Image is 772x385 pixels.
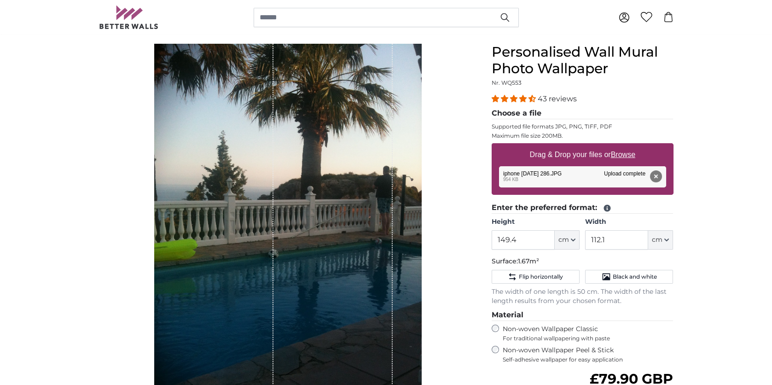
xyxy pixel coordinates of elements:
[585,270,673,284] button: Black and white
[518,257,539,265] span: 1.67m²
[492,270,580,284] button: Flip horizontally
[652,235,662,245] span: cm
[492,123,673,130] p: Supported file formats JPG, PNG, TIFF, PDF
[648,230,673,250] button: cm
[613,273,657,280] span: Black and white
[503,325,673,342] label: Non-woven Wallpaper Classic
[492,309,673,321] legend: Material
[492,94,538,103] span: 4.40 stars
[503,335,673,342] span: For traditional wallpapering with paste
[538,94,577,103] span: 43 reviews
[99,6,159,29] img: Betterwalls
[526,146,638,164] label: Drag & Drop your files or
[492,257,673,266] p: Surface:
[503,346,673,363] label: Non-woven Wallpaper Peel & Stick
[519,273,563,280] span: Flip horizontally
[558,235,569,245] span: cm
[492,108,673,119] legend: Choose a file
[492,217,580,227] label: Height
[492,202,673,214] legend: Enter the preferred format:
[555,230,580,250] button: cm
[492,132,673,140] p: Maximum file size 200MB.
[503,356,673,363] span: Self-adhesive wallpaper for easy application
[585,217,673,227] label: Width
[492,79,522,86] span: Nr. WQ553
[492,44,673,77] h1: Personalised Wall Mural Photo Wallpaper
[611,151,635,158] u: Browse
[492,287,673,306] p: The width of one length is 50 cm. The width of the last length results from your chosen format.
